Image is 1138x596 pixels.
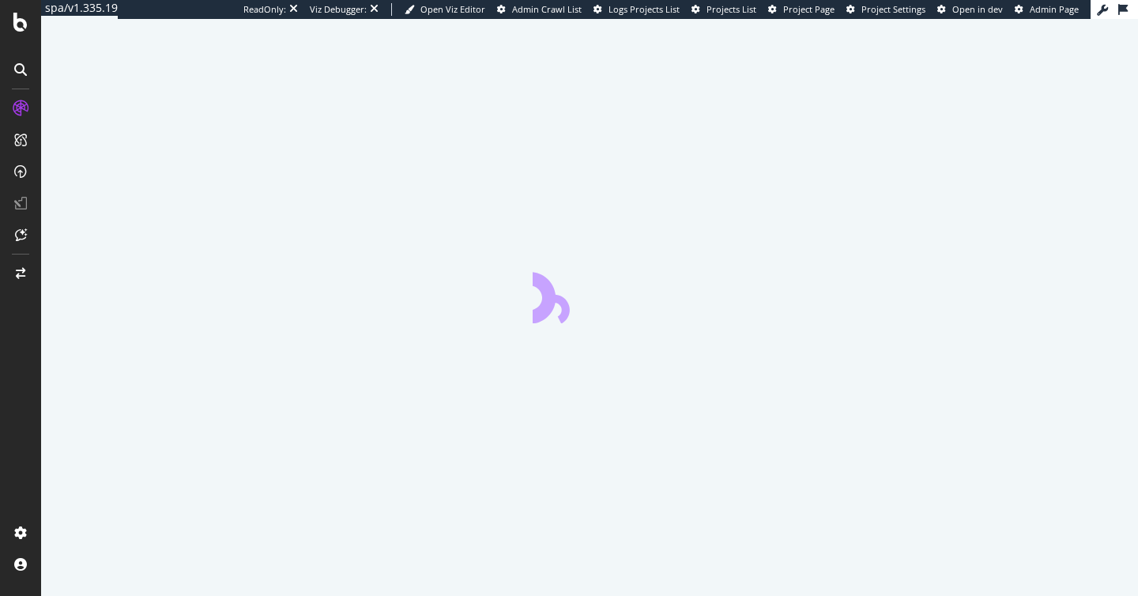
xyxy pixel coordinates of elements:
[952,3,1003,15] span: Open in dev
[593,3,680,16] a: Logs Projects List
[707,3,756,15] span: Projects List
[1015,3,1079,16] a: Admin Page
[768,3,835,16] a: Project Page
[533,266,646,323] div: animation
[497,3,582,16] a: Admin Crawl List
[861,3,925,15] span: Project Settings
[243,3,286,16] div: ReadOnly:
[937,3,1003,16] a: Open in dev
[405,3,485,16] a: Open Viz Editor
[512,3,582,15] span: Admin Crawl List
[1030,3,1079,15] span: Admin Page
[691,3,756,16] a: Projects List
[420,3,485,15] span: Open Viz Editor
[310,3,367,16] div: Viz Debugger:
[783,3,835,15] span: Project Page
[609,3,680,15] span: Logs Projects List
[846,3,925,16] a: Project Settings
